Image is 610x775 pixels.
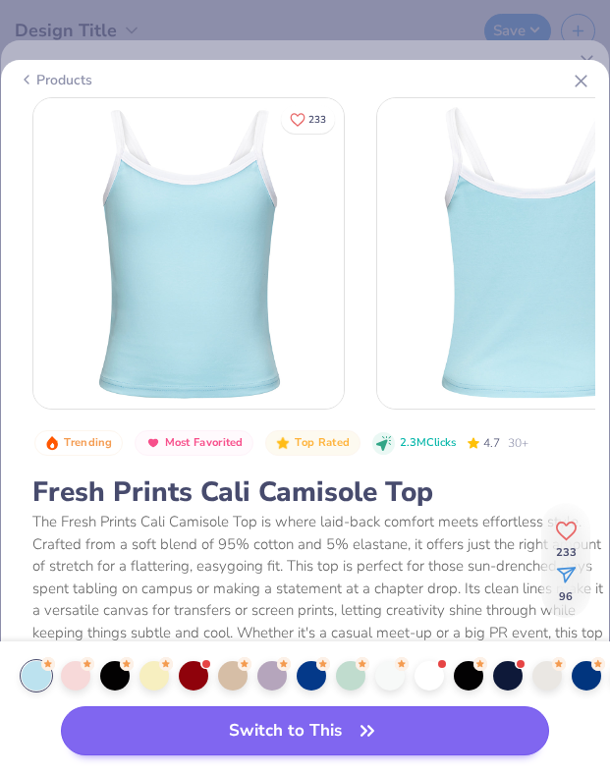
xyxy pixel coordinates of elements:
[19,70,92,90] div: Products
[32,473,607,511] div: Fresh Prints Cali Camisole Top
[44,435,60,451] img: Trending sort
[555,515,577,563] button: Like
[61,706,549,755] button: Switch to This
[295,437,350,448] span: Top Rated
[135,430,253,456] button: Badge Button
[165,437,244,448] span: Most Favorited
[265,430,360,456] button: Badge Button
[64,437,112,448] span: Trending
[34,430,123,456] button: Badge Button
[145,435,161,451] img: Most Favorited sort
[32,511,607,666] div: The Fresh Prints Cali Camisole Top is where laid-back comfort meets effortless style. Crafted fro...
[559,589,573,606] span: 96
[275,435,291,451] img: Top Rated sort
[281,105,335,134] button: Like
[556,548,577,558] span: 233
[308,114,326,124] span: 233
[33,98,344,409] img: Front
[400,435,456,452] span: 2.3M Clicks
[555,564,577,606] button: share
[508,434,528,452] span: 30+
[483,435,500,451] span: 4.7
